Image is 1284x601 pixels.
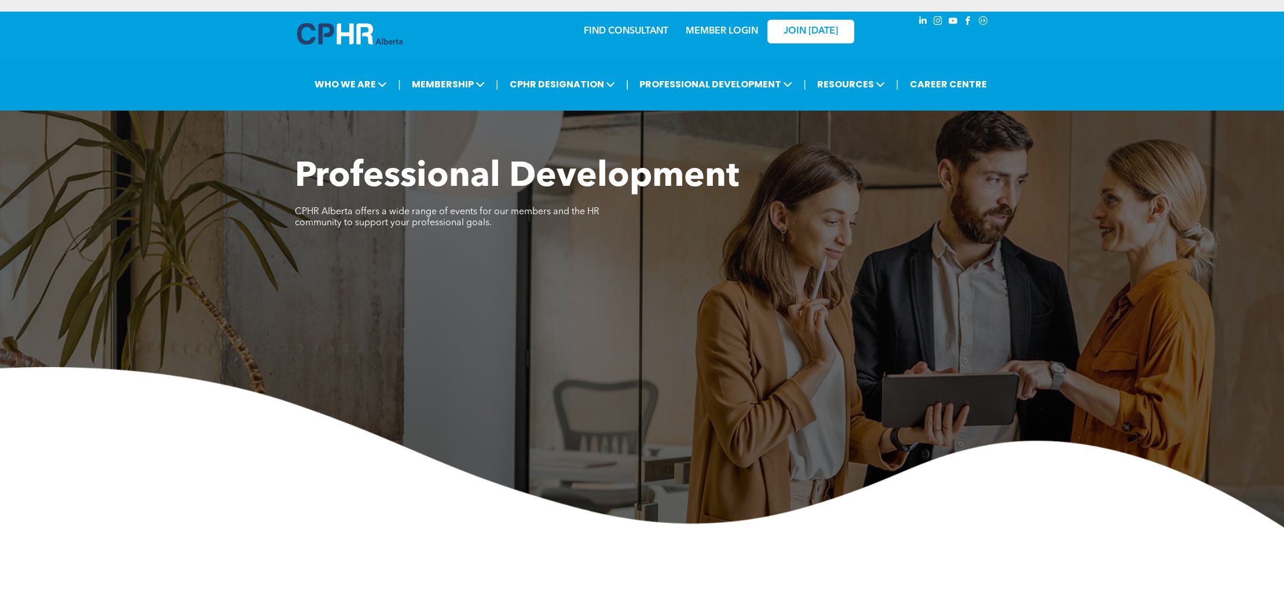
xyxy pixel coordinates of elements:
[626,72,629,96] li: |
[686,27,758,36] a: MEMBER LOGIN
[636,74,796,95] span: PROFESSIONAL DEVELOPMENT
[896,72,899,96] li: |
[398,72,401,96] li: |
[803,72,806,96] li: |
[906,74,990,95] a: CAREER CENTRE
[917,14,930,30] a: linkedin
[408,74,488,95] span: MEMBERSHIP
[295,160,739,195] span: Professional Development
[784,26,838,37] span: JOIN [DATE]
[977,14,990,30] a: Social network
[295,207,599,228] span: CPHR Alberta offers a wide range of events for our members and the HR community to support your p...
[496,72,499,96] li: |
[506,74,619,95] span: CPHR DESIGNATION
[767,20,854,43] a: JOIN [DATE]
[584,27,668,36] a: FIND CONSULTANT
[962,14,975,30] a: facebook
[297,23,403,45] img: A blue and white logo for cp alberta
[814,74,888,95] span: RESOURCES
[311,74,390,95] span: WHO WE ARE
[932,14,945,30] a: instagram
[947,14,960,30] a: youtube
